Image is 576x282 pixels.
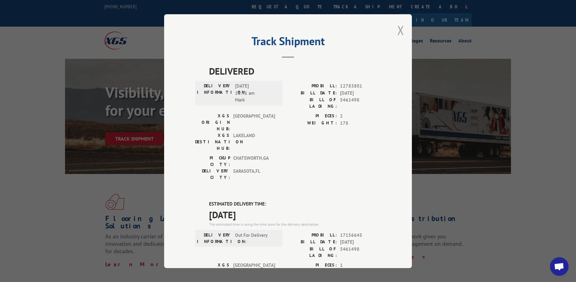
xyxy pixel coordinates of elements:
[340,239,381,246] span: [DATE]
[209,221,381,227] div: The estimated time is using the time zone for the delivery destination.
[209,201,381,208] label: ESTIMATED DELIVERY TIME:
[340,232,381,239] span: 17156645
[233,168,275,181] span: SARASOTA , FL
[195,37,381,49] h2: Track Shipment
[340,89,381,97] span: [DATE]
[288,239,337,246] label: BILL DATE:
[197,232,232,245] label: DELIVERY INFORMATION:
[195,155,230,168] label: PICKUP CITY:
[397,22,404,38] button: Close modal
[209,207,381,221] span: [DATE]
[197,83,232,104] label: DELIVERY INFORMATION:
[288,89,337,97] label: BILL DATE:
[233,113,275,132] span: [GEOGRAPHIC_DATA]
[340,83,381,90] span: 12783801
[288,97,337,110] label: BILL OF LADING:
[209,64,381,78] span: DELIVERED
[340,245,381,258] span: 5461498
[195,113,230,132] label: XGS ORIGIN HUB:
[288,113,337,120] label: PIECES:
[288,119,337,127] label: WEIGHT:
[195,132,230,152] label: XGS DESTINATION HUB:
[195,262,230,281] label: XGS ORIGIN HUB:
[340,262,381,269] span: 1
[550,257,569,276] div: Open chat
[233,155,275,168] span: CHATSWORTH , GA
[288,83,337,90] label: PROBILL:
[340,113,381,120] span: 2
[288,262,337,269] label: PIECES:
[340,97,381,110] span: 5461498
[288,232,337,239] label: PROBILL:
[195,168,230,181] label: DELIVERY CITY:
[340,119,381,127] span: 178
[233,262,275,281] span: [GEOGRAPHIC_DATA]
[233,132,275,152] span: LAKELAND
[235,83,277,104] span: [DATE] 11:41 am Mark
[288,245,337,258] label: BILL OF LADING:
[235,232,277,245] span: Out For Delivery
